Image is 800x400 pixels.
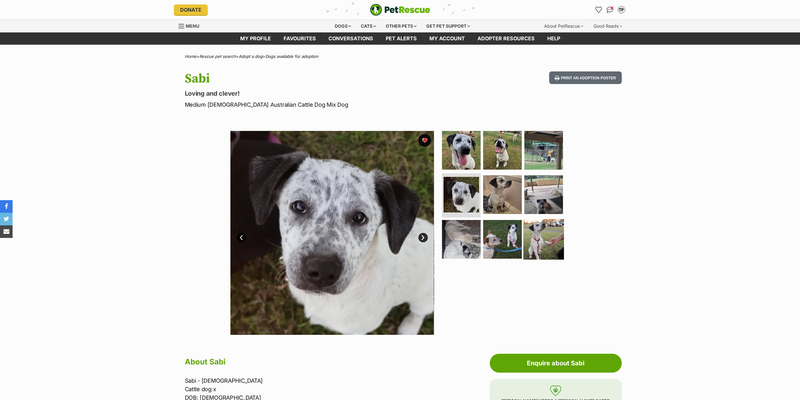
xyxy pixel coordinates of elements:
a: Favourites [277,32,322,45]
img: chat-41dd97257d64d25036548639549fe6c8038ab92f7586957e7f3b1b290dea8141.svg [607,7,613,13]
a: Donate [174,4,208,15]
img: Photo of Sabi [434,131,637,335]
a: Favourites [594,5,604,15]
img: Photo of Sabi [524,175,563,214]
img: Photo of Sabi [483,220,522,259]
img: Photo of Sabi [444,177,479,212]
a: Pet alerts [379,32,423,45]
div: > > > [169,54,631,59]
img: Photo of Sabi [230,131,434,335]
h1: Sabi [185,71,451,86]
div: Other pets [381,20,421,32]
a: Dogs available for adoption [265,54,318,59]
a: My profile [234,32,277,45]
a: Adopter resources [471,32,541,45]
div: Dogs [330,20,356,32]
a: Help [541,32,566,45]
button: favourite [418,134,431,147]
ul: Account quick links [594,5,626,15]
img: Photo of Sabi [442,220,481,259]
h2: About Sabi [185,355,444,369]
button: Print an adoption poster [549,71,621,84]
img: Photo of Sabi [523,219,564,260]
img: Photo of Sabi [483,175,522,214]
p: Loving and clever! [185,89,451,98]
a: Adopt a dog [239,54,262,59]
img: foster-care-31f2a1ccfb079a48fc4dc6d2a002ce68c6d2b76c7ccb9e0da61f6cd5abbf869a.svg [550,385,561,396]
a: Enquire about Sabi [490,354,622,373]
div: About PetRescue [540,20,588,32]
a: Prev [237,233,246,242]
a: PetRescue [370,4,430,16]
div: Good Reads [589,20,626,32]
a: Next [418,233,428,242]
a: My account [423,32,471,45]
a: Home [185,54,196,59]
a: Menu [179,20,204,31]
a: Conversations [605,5,615,15]
a: Rescue pet search [199,54,236,59]
button: My account [616,5,626,15]
a: conversations [322,32,379,45]
img: Photo of Sabi [442,131,481,170]
div: Cats [356,20,380,32]
img: Photo of Sabi [483,131,522,170]
p: Medium [DEMOGRAPHIC_DATA] Australian Cattle Dog Mix Dog [185,100,451,109]
div: TP [618,7,625,13]
img: Photo of Sabi [524,131,563,170]
div: Get pet support [422,20,474,32]
img: logo-e224e6f780fb5917bec1dbf3a21bbac754714ae5b6737aabdf751b685950b380.svg [370,4,430,16]
span: Menu [186,23,199,29]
